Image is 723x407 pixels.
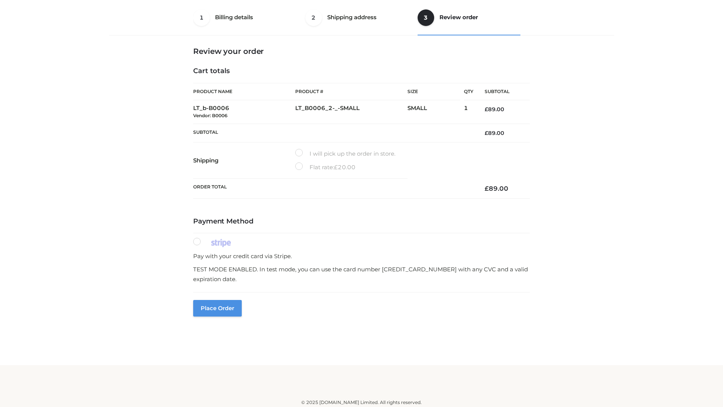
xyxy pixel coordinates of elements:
td: SMALL [407,100,464,124]
td: 1 [464,100,473,124]
h4: Cart totals [193,67,530,75]
h3: Review your order [193,47,530,56]
th: Size [407,83,460,100]
th: Subtotal [473,83,530,100]
th: Qty [464,83,473,100]
p: TEST MODE ENABLED. In test mode, you can use the card number [CREDIT_CARD_NUMBER] with any CVC an... [193,265,530,284]
bdi: 20.00 [334,164,355,171]
small: Vendor: B0006 [193,113,227,118]
p: Pay with your credit card via Stripe. [193,251,530,261]
button: Place order [193,300,242,317]
th: Product Name [193,83,295,100]
label: I will pick up the order in store. [295,149,395,159]
span: £ [485,106,488,113]
span: £ [334,164,338,171]
div: © 2025 [DOMAIN_NAME] Limited. All rights reserved. [112,399,611,406]
th: Subtotal [193,124,473,142]
bdi: 89.00 [485,106,504,113]
label: Flat rate: [295,162,355,172]
td: LT_B0006_2-_-SMALL [295,100,407,124]
th: Product # [295,83,407,100]
bdi: 89.00 [485,185,508,192]
th: Order Total [193,179,473,199]
span: £ [485,185,489,192]
h4: Payment Method [193,217,530,226]
bdi: 89.00 [485,130,504,136]
td: LT_b-B0006 [193,100,295,124]
th: Shipping [193,142,295,179]
span: £ [485,130,488,136]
